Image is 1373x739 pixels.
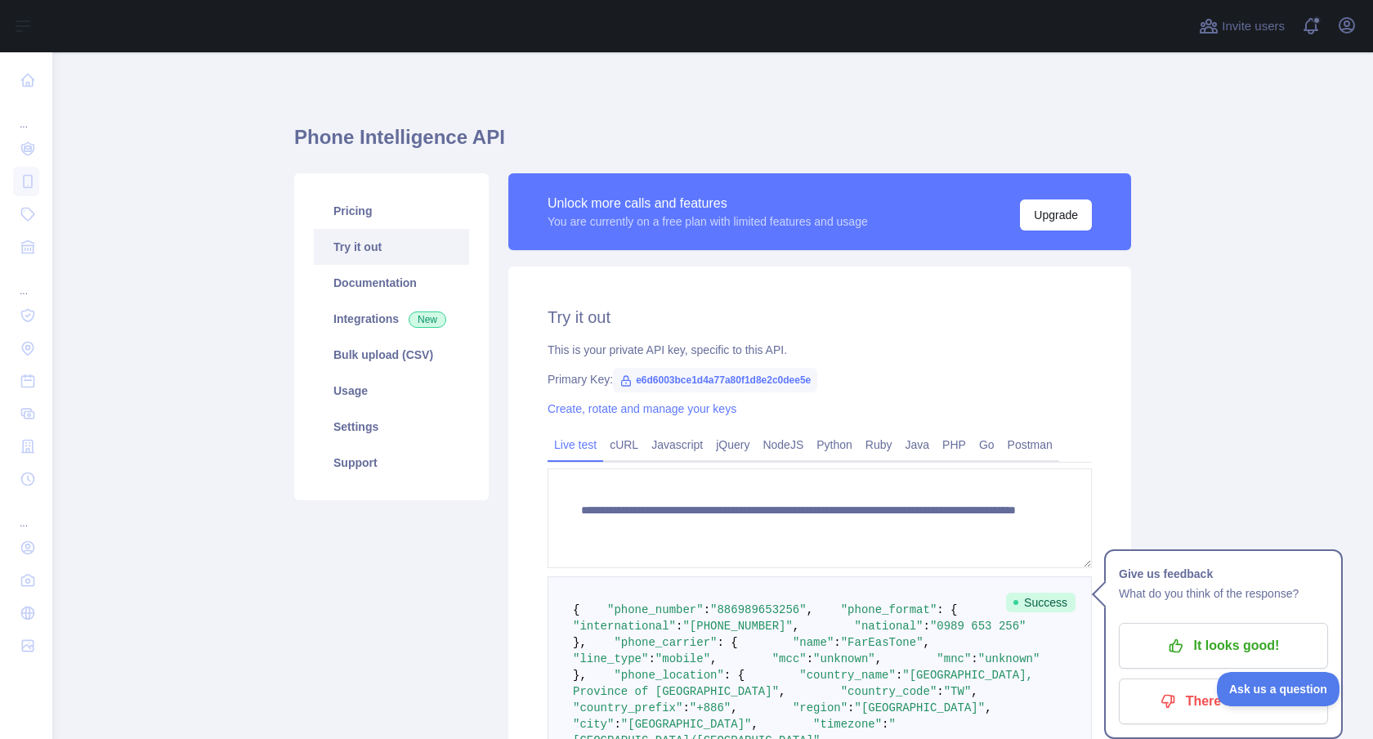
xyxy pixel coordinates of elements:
h2: Try it out [548,306,1092,329]
span: e6d6003bce1d4a77a80f1d8e2c0dee5e [613,368,817,392]
div: Primary Key: [548,371,1092,387]
a: Support [314,445,469,481]
a: Create, rotate and manage your keys [548,402,736,415]
span: "phone_number" [607,603,704,616]
span: "[GEOGRAPHIC_DATA]" [621,718,752,731]
span: : [648,652,655,665]
span: , [731,701,737,714]
span: , [924,636,930,649]
div: ... [13,265,39,298]
span: "line_type" [573,652,648,665]
span: "region" [793,701,848,714]
span: "phone_location" [614,669,723,682]
span: : [614,718,620,731]
span: : [682,701,689,714]
a: Pricing [314,193,469,229]
button: Upgrade [1020,199,1092,231]
a: Postman [1001,432,1059,458]
span: "+886" [690,701,731,714]
span: "unknown" [978,652,1040,665]
span: "international" [573,620,676,633]
span: : [896,669,902,682]
iframe: Toggle Customer Support [1217,672,1340,706]
span: "name" [793,636,834,649]
div: ... [13,98,39,131]
span: , [751,718,758,731]
span: "timezone" [813,718,882,731]
span: "TW" [944,685,972,698]
span: : [834,636,840,649]
span: , [793,620,799,633]
span: "country_code" [841,685,937,698]
span: : { [937,603,957,616]
span: Invite users [1222,17,1285,36]
a: Documentation [314,265,469,301]
span: "886989653256" [710,603,807,616]
span: : [704,603,710,616]
span: "[GEOGRAPHIC_DATA]" [855,701,986,714]
span: "phone_carrier" [614,636,717,649]
span: }, [573,636,587,649]
span: { [573,603,579,616]
div: Unlock more calls and features [548,194,868,213]
a: Python [810,432,859,458]
span: "0989 653 256" [930,620,1026,633]
a: Usage [314,373,469,409]
span: "mnc" [937,652,971,665]
button: Invite users [1196,13,1288,39]
span: Success [1006,593,1076,612]
span: , [710,652,717,665]
span: "unknown" [813,652,875,665]
a: Settings [314,409,469,445]
a: Java [899,432,937,458]
span: "country_name" [799,669,896,682]
div: You are currently on a free plan with limited features and usage [548,213,868,230]
span: "FarEasTone" [841,636,924,649]
a: cURL [603,432,645,458]
a: Bulk upload (CSV) [314,337,469,373]
span: : [882,718,888,731]
a: Live test [548,432,603,458]
a: Integrations New [314,301,469,337]
h1: Give us feedback [1119,564,1328,584]
a: Go [973,432,1001,458]
span: "country_prefix" [573,701,682,714]
span: "phone_format" [841,603,937,616]
span: : { [724,669,745,682]
span: New [409,311,446,328]
span: "[PHONE_NUMBER]" [682,620,792,633]
span: : [807,652,813,665]
span: : { [717,636,737,649]
span: , [985,701,991,714]
a: NodeJS [756,432,810,458]
span: : [848,701,854,714]
span: , [807,603,813,616]
span: : [971,652,977,665]
div: ... [13,497,39,530]
span: "national" [854,620,923,633]
span: : [676,620,682,633]
a: PHP [936,432,973,458]
span: "city" [573,718,614,731]
span: : [924,620,930,633]
div: This is your private API key, specific to this API. [548,342,1092,358]
h1: Phone Intelligence API [294,124,1131,163]
span: "mcc" [772,652,807,665]
p: What do you think of the response? [1119,584,1328,603]
span: , [779,685,785,698]
a: Javascript [645,432,709,458]
span: "mobile" [655,652,710,665]
a: Ruby [859,432,899,458]
a: jQuery [709,432,756,458]
span: }, [573,669,587,682]
span: , [971,685,977,698]
span: : [937,685,943,698]
a: Try it out [314,229,469,265]
span: , [875,652,882,665]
